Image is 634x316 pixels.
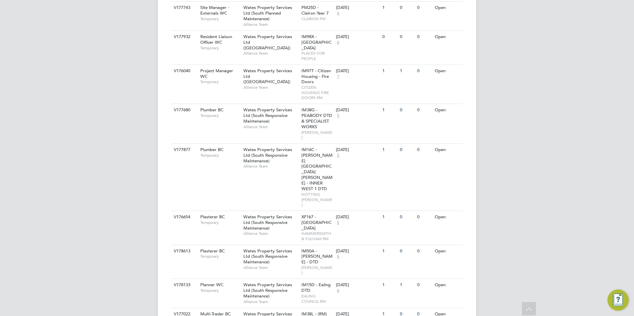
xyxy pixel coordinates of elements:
[415,211,433,223] div: 0
[243,265,298,270] span: Alliance Team
[415,245,433,257] div: 0
[607,290,629,311] button: Engage Resource Center
[398,279,415,291] div: 1
[172,211,195,223] div: V176654
[172,2,195,14] div: V177743
[433,2,462,14] div: Open
[243,85,298,90] span: Alliance Team
[243,124,298,130] span: Alliance Team
[200,214,225,220] span: Plasterer BC
[398,144,415,156] div: 0
[243,5,292,22] span: Wates Property Services Ltd (South Planned Maintenance)
[415,65,433,77] div: 0
[200,34,232,45] span: Resident Liaison Officer WC
[336,34,379,40] div: [DATE]
[336,214,379,220] div: [DATE]
[301,265,333,275] span: [PERSON_NAME]
[398,65,415,77] div: 1
[433,144,462,156] div: Open
[398,245,415,257] div: 0
[200,16,240,22] span: Temporary
[336,220,340,226] span: 5
[200,113,240,118] span: Temporary
[336,147,379,153] div: [DATE]
[243,51,298,56] span: Alliance Team
[200,254,240,259] span: Temporary
[301,107,332,130] span: IM38G - PEABODY DTD & SPECIALIST WORKS
[243,299,298,304] span: Alliance Team
[200,107,223,113] span: Plumber BC
[200,147,223,152] span: Plumber BC
[381,245,398,257] div: 1
[200,45,240,51] span: Temporary
[172,65,195,77] div: V176040
[301,214,332,231] span: XF167 - [GEOGRAPHIC_DATA]
[172,31,195,43] div: V177932
[172,144,195,156] div: V177877
[200,288,240,293] span: Temporary
[381,144,398,156] div: 1
[301,51,333,61] span: PLACES FOR PEOPLE
[243,231,298,236] span: Alliance Team
[172,279,195,291] div: V178133
[336,248,379,254] div: [DATE]
[381,279,398,291] div: 1
[433,211,462,223] div: Open
[243,68,292,85] span: Wates Property Services Ltd ([GEOGRAPHIC_DATA])
[415,279,433,291] div: 0
[172,104,195,116] div: V177680
[243,214,292,231] span: Wates Property Services Ltd (South Responsive Maintenance)
[336,288,340,293] span: 6
[200,68,233,79] span: Project Manager WC
[398,31,415,43] div: 0
[301,85,333,100] span: CITIZEN HOUSING FIRE DOORS RM
[381,211,398,223] div: 1
[381,2,398,14] div: 1
[415,31,433,43] div: 0
[336,113,340,119] span: 5
[243,147,292,164] span: Wates Property Services Ltd (South Responsive Maintenance)
[243,107,292,124] span: Wates Property Services Ltd (South Responsive Maintenance)
[398,104,415,116] div: 0
[301,147,333,191] span: IM16C - [PERSON_NAME][GEOGRAPHIC_DATA][PERSON_NAME] - INNER WEST 1 DTD
[336,254,340,259] span: 6
[301,68,331,85] span: IM97T - Citizen Housing - Fire Doors
[301,16,333,22] span: CLARION PM
[301,231,333,241] span: HAMMERSMITH & FULHAM RM
[301,282,331,293] span: IM15D - Ealing DTD
[381,31,398,43] div: 0
[301,130,333,140] span: [PERSON_NAME]
[336,107,379,113] div: [DATE]
[301,5,329,16] span: PM25D - Clairon Year 7
[200,153,240,158] span: Temporary
[200,79,240,84] span: Temporary
[243,282,292,299] span: Wates Property Services Ltd (South Responsive Maintenance)
[243,34,292,51] span: Wates Property Services Ltd ([GEOGRAPHIC_DATA])
[336,153,340,158] span: 5
[200,282,223,288] span: Planner WC
[200,220,240,225] span: Temporary
[243,22,298,27] span: Alliance Team
[433,245,462,257] div: Open
[301,192,333,207] span: NOTTING [PERSON_NAME]
[433,279,462,291] div: Open
[336,74,340,79] span: 7
[433,104,462,116] div: Open
[301,248,333,265] span: IM50A - [PERSON_NAME] - DTD
[336,40,340,45] span: 6
[172,245,195,257] div: V178613
[301,293,333,304] span: EALING COUNCIL RM
[415,104,433,116] div: 0
[336,68,379,74] div: [DATE]
[336,11,340,16] span: 6
[336,282,379,288] div: [DATE]
[398,2,415,14] div: 0
[336,5,379,11] div: [DATE]
[200,248,225,254] span: Plasterer BC
[200,5,229,16] span: Site Manager - Externals WC
[243,248,292,265] span: Wates Property Services Ltd (South Responsive Maintenance)
[433,31,462,43] div: Open
[415,144,433,156] div: 0
[415,2,433,14] div: 0
[398,211,415,223] div: 0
